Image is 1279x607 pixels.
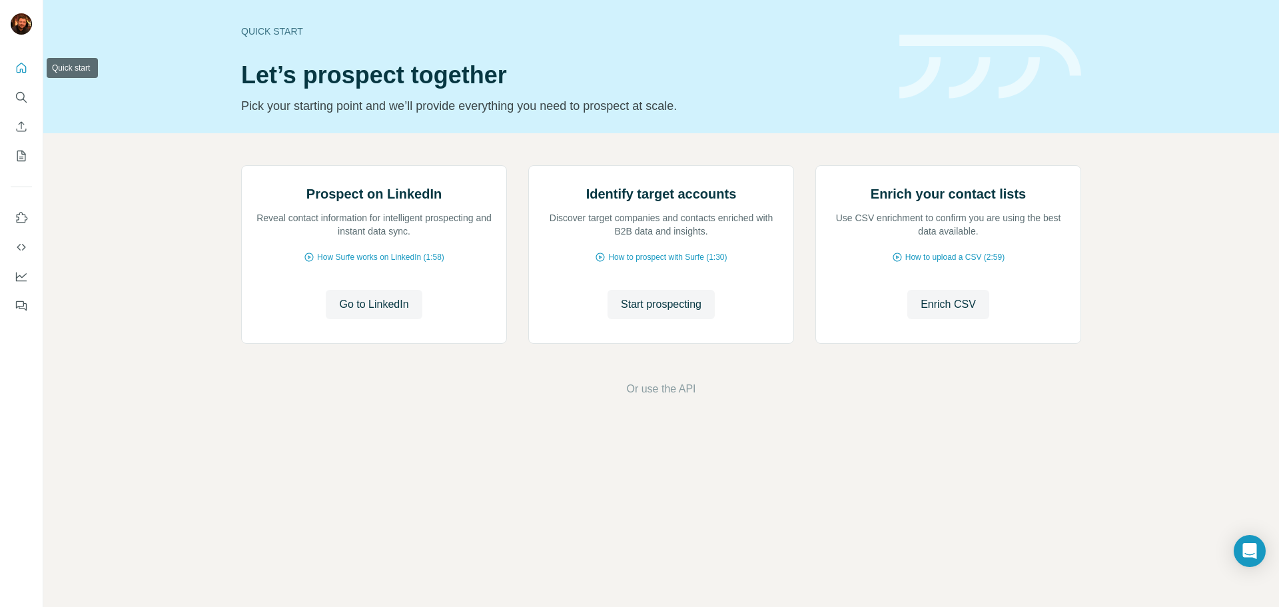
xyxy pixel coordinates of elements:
h2: Prospect on LinkedIn [306,185,442,203]
span: How to upload a CSV (2:59) [905,251,1005,263]
button: Enrich CSV [11,115,32,139]
span: Start prospecting [621,297,701,312]
button: Dashboard [11,265,32,289]
span: Enrich CSV [921,297,976,312]
p: Use CSV enrichment to confirm you are using the best data available. [829,211,1067,238]
h1: Let’s prospect together [241,62,883,89]
button: Or use the API [626,381,695,397]
img: Avatar [11,13,32,35]
div: Quick start [241,25,883,38]
button: Feedback [11,294,32,318]
span: How Surfe works on LinkedIn (1:58) [317,251,444,263]
p: Pick your starting point and we’ll provide everything you need to prospect at scale. [241,97,883,115]
button: My lists [11,144,32,168]
div: Open Intercom Messenger [1234,535,1266,567]
img: banner [899,35,1081,99]
h2: Enrich your contact lists [871,185,1026,203]
button: Use Surfe API [11,235,32,259]
span: How to prospect with Surfe (1:30) [608,251,727,263]
span: Go to LinkedIn [339,297,408,312]
button: Start prospecting [608,290,715,319]
button: Enrich CSV [907,290,989,319]
button: Search [11,85,32,109]
p: Reveal contact information for intelligent prospecting and instant data sync. [255,211,493,238]
p: Discover target companies and contacts enriched with B2B data and insights. [542,211,780,238]
button: Go to LinkedIn [326,290,422,319]
button: Quick start [11,56,32,80]
button: Use Surfe on LinkedIn [11,206,32,230]
h2: Identify target accounts [586,185,737,203]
